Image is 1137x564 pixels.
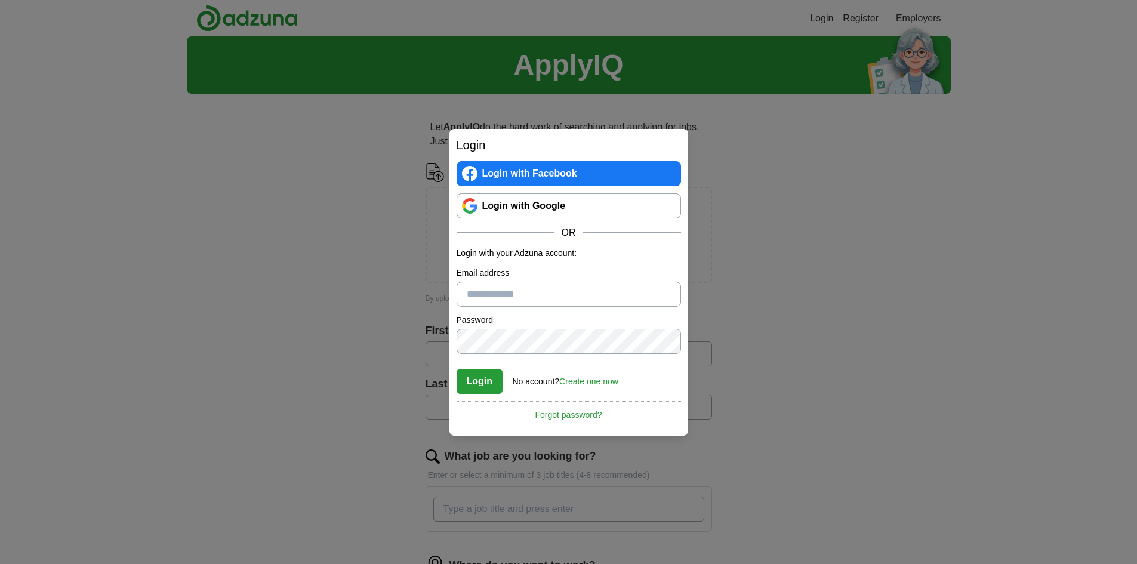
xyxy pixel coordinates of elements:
[559,377,618,386] a: Create one now
[457,161,681,186] a: Login with Facebook
[457,401,681,421] a: Forgot password?
[457,267,681,279] label: Email address
[457,369,503,394] button: Login
[457,136,681,154] h2: Login
[457,314,681,326] label: Password
[457,193,681,218] a: Login with Google
[457,247,681,260] p: Login with your Adzuna account:
[554,226,583,240] span: OR
[513,368,618,388] div: No account?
